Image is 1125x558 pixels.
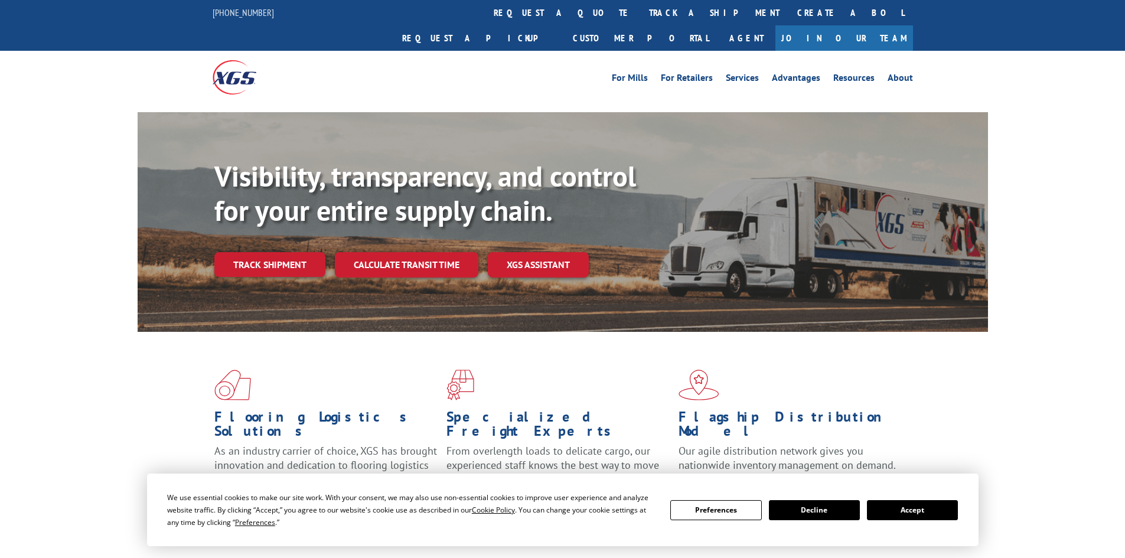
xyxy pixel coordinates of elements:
span: Preferences [235,517,275,527]
button: Decline [769,500,860,520]
button: Preferences [670,500,761,520]
a: For Mills [612,73,648,86]
button: Accept [867,500,958,520]
a: Resources [833,73,875,86]
a: Advantages [772,73,820,86]
h1: Flagship Distribution Model [679,410,902,444]
a: Customer Portal [564,25,718,51]
a: Track shipment [214,252,325,277]
a: XGS ASSISTANT [488,252,589,278]
div: Cookie Consent Prompt [147,474,979,546]
span: As an industry carrier of choice, XGS has brought innovation and dedication to flooring logistics... [214,444,437,486]
a: For Retailers [661,73,713,86]
a: Calculate transit time [335,252,478,278]
h1: Specialized Freight Experts [446,410,670,444]
img: xgs-icon-flagship-distribution-model-red [679,370,719,400]
p: From overlength loads to delicate cargo, our experienced staff knows the best way to move your fr... [446,444,670,497]
a: Agent [718,25,775,51]
img: xgs-icon-focused-on-flooring-red [446,370,474,400]
img: xgs-icon-total-supply-chain-intelligence-red [214,370,251,400]
b: Visibility, transparency, and control for your entire supply chain. [214,158,636,229]
a: About [888,73,913,86]
span: Cookie Policy [472,505,515,515]
h1: Flooring Logistics Solutions [214,410,438,444]
div: We use essential cookies to make our site work. With your consent, we may also use non-essential ... [167,491,656,528]
a: [PHONE_NUMBER] [213,6,274,18]
a: Services [726,73,759,86]
span: Our agile distribution network gives you nationwide inventory management on demand. [679,444,896,472]
a: Join Our Team [775,25,913,51]
a: Request a pickup [393,25,564,51]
